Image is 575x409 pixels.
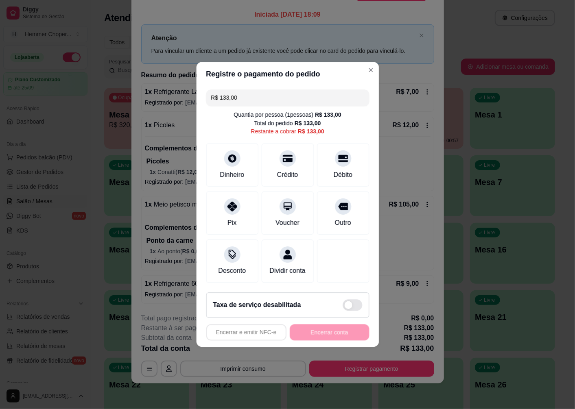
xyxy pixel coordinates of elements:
div: R$ 133,00 [315,111,341,119]
div: R$ 133,00 [295,119,321,127]
h2: Taxa de serviço desabilitada [213,300,301,310]
input: Ex.: hambúrguer de cordeiro [211,89,364,106]
div: Débito [334,170,352,180]
div: Quantia por pessoa ( 1 pessoas) [234,111,341,119]
div: Dinheiro [220,170,244,180]
div: Crédito [277,170,298,180]
div: R$ 133,00 [298,127,324,135]
header: Registre o pagamento do pedido [196,62,379,86]
div: Restante a cobrar [251,127,324,135]
div: Voucher [275,218,300,228]
div: Outro [335,218,351,228]
div: Pix [227,218,236,228]
div: Total do pedido [254,119,321,127]
div: Dividir conta [269,266,305,276]
div: Desconto [218,266,246,276]
button: Close [364,63,377,76]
